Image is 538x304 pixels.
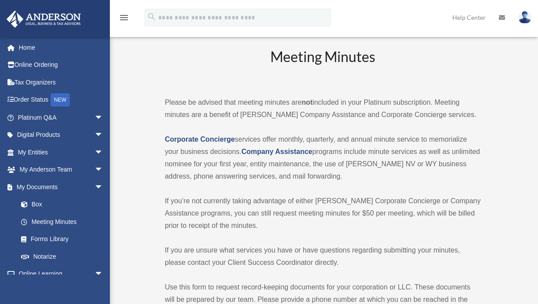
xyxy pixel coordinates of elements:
[165,47,481,84] h2: Meeting Minutes
[6,91,116,109] a: Order StatusNEW
[165,195,481,232] p: If you’re not currently taking advantage of either [PERSON_NAME] Corporate Concierge or Company A...
[165,133,481,183] p: services offer monthly, quarterly, and annual minute service to memorialize your business decisio...
[6,126,116,144] a: Digital Productsarrow_drop_down
[4,11,84,28] img: Anderson Advisors Platinum Portal
[12,231,116,248] a: Forms Library
[165,96,481,121] p: Please be advised that meeting minutes are included in your Platinum subscription. Meeting minute...
[51,93,70,106] div: NEW
[6,265,116,283] a: Online Learningarrow_drop_down
[95,161,112,179] span: arrow_drop_down
[241,148,312,155] a: Company Assistance
[95,265,112,283] span: arrow_drop_down
[119,12,129,23] i: menu
[6,73,116,91] a: Tax Organizers
[165,244,481,269] p: If you are unsure what services you have or have questions regarding submitting your minutes, ple...
[119,15,129,23] a: menu
[147,12,156,22] i: search
[6,56,116,74] a: Online Ordering
[95,143,112,161] span: arrow_drop_down
[6,178,116,196] a: My Documentsarrow_drop_down
[95,178,112,196] span: arrow_drop_down
[165,136,235,143] a: Corporate Concierge
[6,143,116,161] a: My Entitiesarrow_drop_down
[12,248,116,265] a: Notarize
[6,161,116,179] a: My Anderson Teamarrow_drop_down
[95,109,112,127] span: arrow_drop_down
[6,109,116,126] a: Platinum Q&Aarrow_drop_down
[302,99,313,106] strong: not
[518,11,531,24] img: User Pic
[6,39,116,56] a: Home
[12,196,116,213] a: Box
[95,126,112,144] span: arrow_drop_down
[12,213,112,231] a: Meeting Minutes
